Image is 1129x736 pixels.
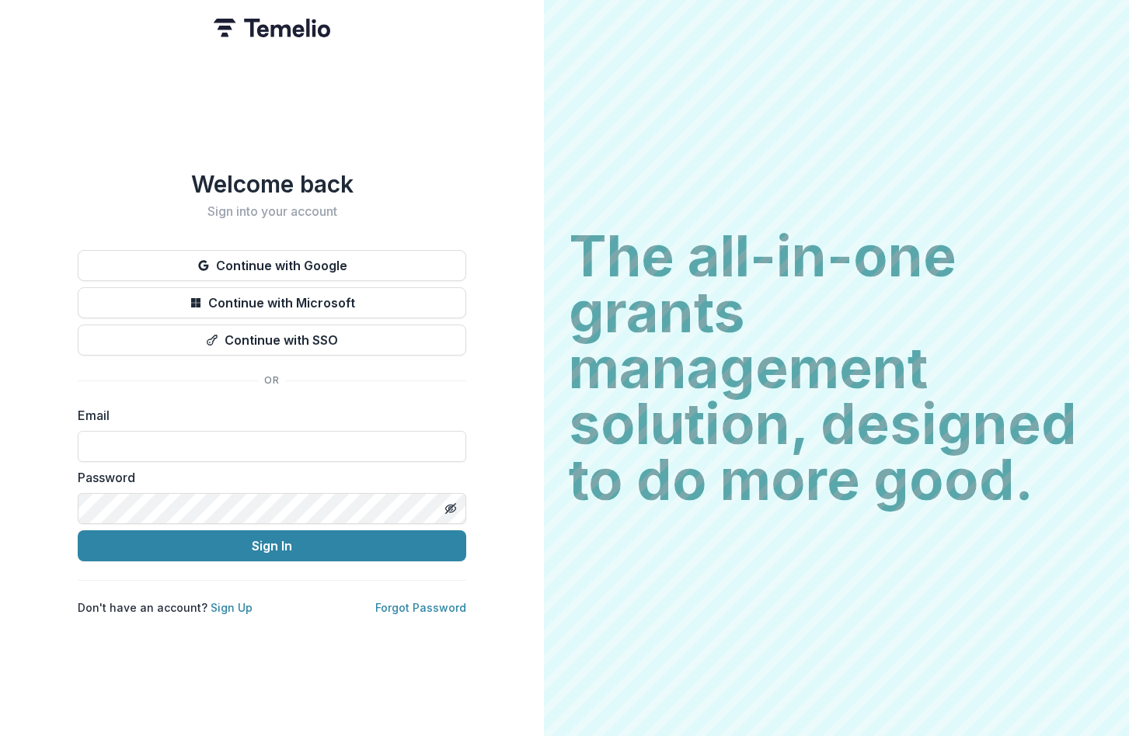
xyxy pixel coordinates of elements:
label: Email [78,406,457,425]
img: Temelio [214,19,330,37]
button: Continue with SSO [78,325,466,356]
button: Sign In [78,530,466,561]
h2: Sign into your account [78,204,466,219]
a: Forgot Password [375,601,466,614]
h1: Welcome back [78,170,466,198]
p: Don't have an account? [78,599,253,616]
button: Continue with Google [78,250,466,281]
button: Continue with Microsoft [78,287,466,318]
label: Password [78,468,457,487]
a: Sign Up [211,601,253,614]
button: Toggle password visibility [438,496,463,521]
